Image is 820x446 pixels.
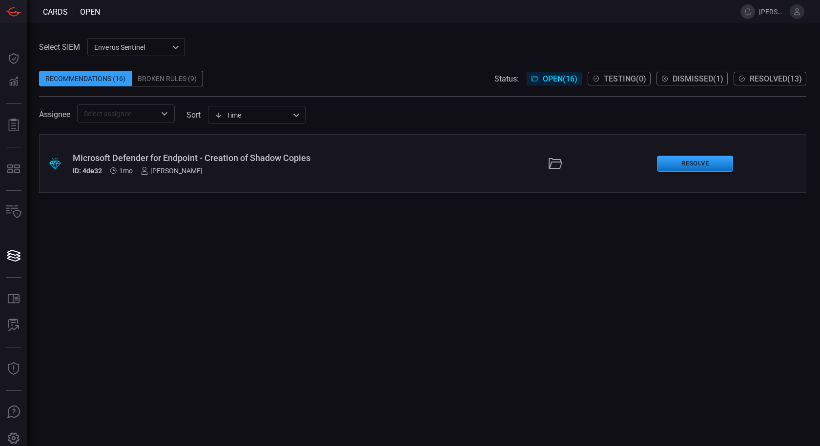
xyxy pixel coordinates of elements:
[2,314,25,337] button: ALERT ANALYSIS
[543,74,577,83] span: Open ( 16 )
[494,74,519,83] span: Status:
[94,42,169,52] p: Enverus Sentinel
[734,72,806,85] button: Resolved(13)
[119,167,133,175] span: Sep 02, 2025 11:50 AM
[2,70,25,94] button: Detections
[73,153,316,163] div: Microsoft Defender for Endpoint - Creation of Shadow Copies
[73,167,102,175] h5: ID: 4de32
[2,157,25,181] button: MITRE - Detection Posture
[39,71,132,86] div: Recommendations (16)
[588,72,651,85] button: Testing(0)
[2,357,25,381] button: Threat Intelligence
[141,167,203,175] div: [PERSON_NAME]
[2,401,25,424] button: Ask Us A Question
[80,107,156,120] input: Select assignee
[2,201,25,224] button: Inventory
[2,244,25,267] button: Cards
[657,156,733,172] button: Resolve
[759,8,786,16] span: [PERSON_NAME].[PERSON_NAME]
[2,287,25,311] button: Rule Catalog
[132,71,203,86] div: Broken Rules (9)
[186,110,201,120] label: sort
[673,74,723,83] span: Dismissed ( 1 )
[2,114,25,137] button: Reports
[39,110,70,119] span: Assignee
[750,74,802,83] span: Resolved ( 13 )
[80,7,100,17] span: open
[604,74,646,83] span: Testing ( 0 )
[656,72,728,85] button: Dismissed(1)
[215,110,290,120] div: Time
[39,42,80,52] label: Select SIEM
[158,107,171,121] button: Open
[527,72,582,85] button: Open(16)
[2,47,25,70] button: Dashboard
[43,7,68,17] span: Cards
